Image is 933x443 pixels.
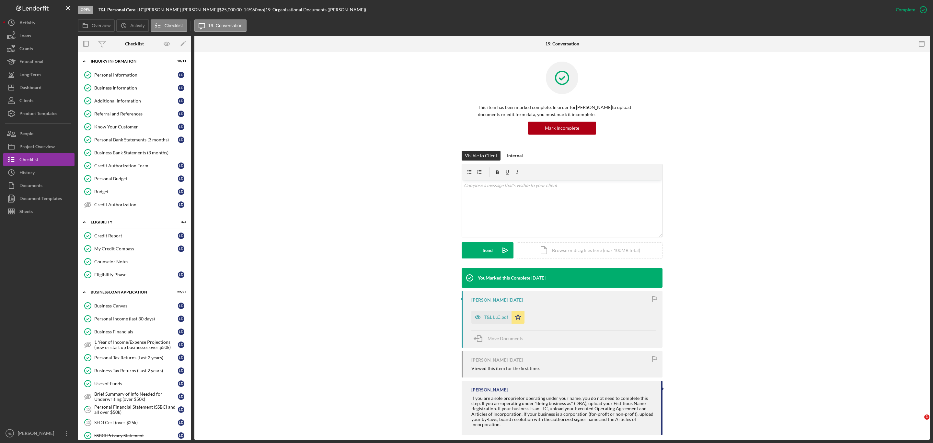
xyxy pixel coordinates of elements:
div: L D [178,271,184,278]
a: Personal Bank Statements (3 months)LD [81,133,188,146]
div: ELIGIBILITY [91,220,170,224]
a: Uses of FundsLD [81,377,188,390]
b: T&L Personal Care LLC [98,7,144,12]
a: 12Personal Financial Statement (SSBCI and all over $50k)LD [81,403,188,416]
div: L D [178,303,184,309]
div: Sheets [19,205,33,220]
div: Long-Term [19,68,41,83]
button: Loans [3,29,75,42]
div: Dashboard [19,81,41,96]
a: Business Bank Statements (3 months) [81,146,188,159]
button: T&L LLC.pdf [471,311,524,324]
div: If you are a sole proprietor operating under your name, you do not need to complete this step. If... [471,396,654,427]
div: Personal Tax Returns (Last 2 years) [94,355,178,360]
div: 22 / 27 [175,290,186,294]
div: L D [178,98,184,104]
button: Checklist [151,19,187,32]
div: L D [178,380,184,387]
div: History [19,166,35,181]
div: Activity [19,16,35,31]
div: L D [178,85,184,91]
div: [PERSON_NAME] [471,297,508,303]
time: 2025-08-04 18:02 [509,357,523,363]
button: Visible to Client [462,151,501,161]
div: L D [178,367,184,374]
a: Personal InformationLD [81,68,188,81]
label: Checklist [165,23,183,28]
div: $25,000.00 [219,7,244,12]
button: 19. Conversation [194,19,247,32]
label: 19. Conversation [208,23,243,28]
button: Grants [3,42,75,55]
div: L D [178,245,184,252]
div: Business Financials [94,329,178,334]
div: Personal Bank Statements (3 months) [94,137,178,142]
div: L D [178,111,184,117]
div: SSBCI Privacy Statement [94,433,178,438]
div: T&L LLC.pdf [484,315,508,320]
div: L D [178,188,184,195]
a: SSBCI Privacy StatementLD [81,429,188,442]
div: L D [178,432,184,439]
button: Dashboard [3,81,75,94]
div: Business Canvas [94,303,178,308]
a: Business CanvasLD [81,299,188,312]
div: You Marked this Complete [478,275,530,281]
div: L D [178,354,184,361]
button: Overview [78,19,115,32]
a: Eligibility PhaseLD [81,268,188,281]
a: Personal Tax Returns (Last 2 years)LD [81,351,188,364]
button: Complete [889,3,930,16]
div: | 19. Organizational Documents ([PERSON_NAME]) [264,7,366,12]
button: Activity [116,19,149,32]
div: BUSINESS LOAN APPLICATION [91,290,170,294]
div: L D [178,393,184,400]
a: Long-Term [3,68,75,81]
a: Educational [3,55,75,68]
div: Personal Information [94,72,178,78]
button: Clients [3,94,75,107]
a: Business Tax Returns (Last 2 years)LD [81,364,188,377]
div: Document Templates [19,192,62,207]
button: Send [462,242,513,258]
div: SEDI Cert (over $25k) [94,420,178,425]
tspan: 12 [86,407,90,412]
div: L D [178,419,184,426]
a: Documents [3,179,75,192]
div: Uses of Funds [94,381,178,386]
div: Brief Summary of Info Needed for Underwriting (over $50k) [94,391,178,402]
a: Document Templates [3,192,75,205]
div: Viewed this item for the first time. [471,366,540,371]
a: Product Templates [3,107,75,120]
div: Additional Information [94,98,178,103]
div: Grants [19,42,33,57]
time: 2025-08-04 18:07 [509,297,523,303]
div: 1 Year of Income/Expense Projections (new or start up businesses over $50k) [94,340,178,350]
span: 1 [924,414,929,420]
div: Project Overview [19,140,55,155]
button: NL[PERSON_NAME] [3,427,75,440]
a: Referral and ReferencesLD [81,107,188,120]
a: Credit AuthorizationLD [81,198,188,211]
a: Personal Income (last 30 days)LD [81,312,188,325]
div: Product Templates [19,107,57,122]
a: Personal BudgetLD [81,172,188,185]
div: [PERSON_NAME] [471,357,508,363]
div: INQUIRY INFORMATION [91,59,170,63]
a: Know Your CustomerLD [81,120,188,133]
a: Checklist [3,153,75,166]
a: People [3,127,75,140]
div: L D [178,124,184,130]
label: Overview [92,23,110,28]
div: Eligibility Phase [94,272,178,277]
a: Activity [3,16,75,29]
div: Credit Authorization Form [94,163,178,168]
a: History [3,166,75,179]
a: Credit ReportLD [81,229,188,242]
div: | [98,7,145,12]
div: L D [178,137,184,143]
div: 14 % [244,7,252,12]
